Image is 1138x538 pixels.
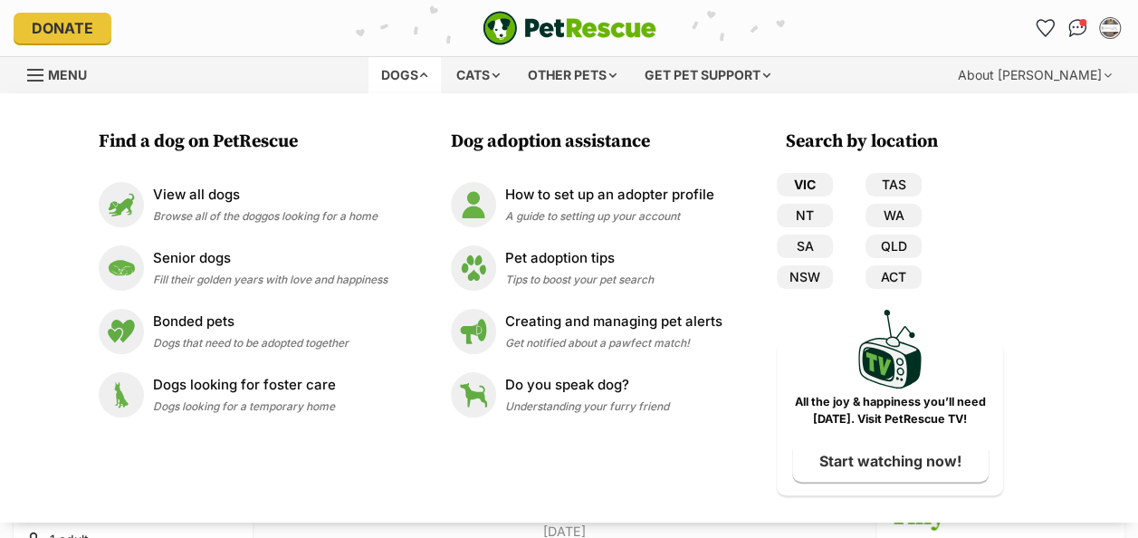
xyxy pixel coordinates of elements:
[451,245,496,291] img: Pet adoption tips
[153,399,335,413] span: Dogs looking for a temporary home
[483,11,656,45] a: PetRescue
[14,13,111,43] a: Donate
[786,130,1003,155] h3: Search by location
[790,394,990,428] p: All the joy & happiness you’ll need [DATE]. Visit PetRescue TV!
[451,372,496,418] img: Do you speak dog?
[451,372,722,418] a: Do you speak dog? Do you speak dog? Understanding your furry friend
[505,248,654,269] p: Pet adoption tips
[1068,19,1087,37] img: chat-41dd97257d64d25036548639549fe6c8038ab92f7586957e7f3b1b290dea8141.svg
[632,57,783,93] div: Get pet support
[99,130,397,155] h3: Find a dog on PetRescue
[865,204,922,227] a: WA
[153,375,336,396] p: Dogs looking for foster care
[368,57,441,93] div: Dogs
[444,57,512,93] div: Cats
[99,372,387,418] a: Dogs looking for foster care Dogs looking for foster care Dogs looking for a temporary home
[48,67,87,82] span: Menu
[505,209,680,223] span: A guide to setting up your account
[1063,14,1092,43] a: Conversations
[865,265,922,289] a: ACT
[505,399,669,413] span: Understanding your furry friend
[505,273,654,286] span: Tips to boost your pet search
[858,310,922,389] img: PetRescue TV logo
[483,11,656,45] img: logo-e224e6f780fb5917bec1dbf3a21bbac754714ae5b6737aabdf751b685950b380.svg
[1030,14,1124,43] ul: Account quick links
[153,336,349,350] span: Dogs that need to be adopted together
[153,273,387,286] span: Fill their golden years with love and happiness
[777,173,833,197] a: VIC
[451,182,496,227] img: How to set up an adopter profile
[945,57,1124,93] div: About [PERSON_NAME]
[777,204,833,227] a: NT
[451,182,722,227] a: How to set up an adopter profile How to set up an adopter profile A guide to setting up your account
[451,130,732,155] h3: Dog adoption assistance
[777,265,833,289] a: NSW
[153,185,378,206] p: View all dogs
[99,309,387,354] a: Bonded pets Bonded pets Dogs that need to be adopted together
[515,57,629,93] div: Other pets
[153,312,349,332] p: Bonded pets
[99,182,144,227] img: View all dogs
[27,57,100,90] a: Menu
[505,375,669,396] p: Do you speak dog?
[505,312,722,332] p: Creating and managing pet alerts
[99,372,144,418] img: Dogs looking for foster care
[1101,19,1119,37] img: Kirsty Rice profile pic
[451,309,722,354] a: Creating and managing pet alerts Creating and managing pet alerts Get notified about a pawfect ma...
[777,235,833,258] a: SA
[1030,14,1059,43] a: Favourites
[99,245,144,291] img: Senior dogs
[1095,14,1124,43] button: My account
[792,440,989,482] a: Start watching now!
[865,173,922,197] a: TAS
[865,235,922,258] a: QLD
[99,245,387,291] a: Senior dogs Senior dogs Fill their golden years with love and happiness
[99,309,144,354] img: Bonded pets
[505,185,714,206] p: How to set up an adopter profile
[505,336,690,350] span: Get notified about a pawfect match!
[451,245,722,291] a: Pet adoption tips Pet adoption tips Tips to boost your pet search
[153,209,378,223] span: Browse all of the doggos looking for a home
[99,182,387,227] a: View all dogs View all dogs Browse all of the doggos looking for a home
[451,309,496,354] img: Creating and managing pet alerts
[153,248,387,269] p: Senior dogs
